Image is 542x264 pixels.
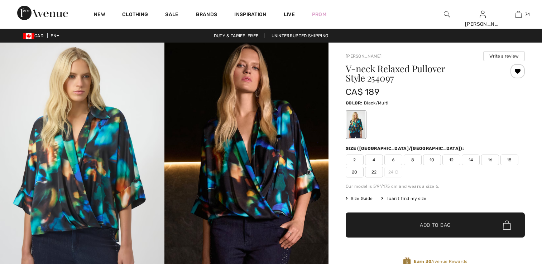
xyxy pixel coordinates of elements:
[122,11,148,19] a: Clothing
[23,33,46,38] span: CAD
[503,220,511,230] img: Bag.svg
[365,167,383,177] span: 22
[196,11,217,19] a: Brands
[525,11,530,18] span: 74
[346,167,364,177] span: 20
[347,111,365,138] div: Black/Multi
[346,183,525,190] div: Our model is 5'9"/175 cm and wears a size 6.
[17,6,68,20] img: 1ère Avenue
[515,10,522,19] img: My Bag
[480,11,486,18] a: Sign In
[500,155,518,165] span: 18
[442,155,460,165] span: 12
[346,155,364,165] span: 2
[165,11,178,19] a: Sale
[423,155,441,165] span: 10
[395,170,398,174] img: ring-m.svg
[94,11,105,19] a: New
[23,33,34,39] img: Canadian Dollar
[346,64,495,83] h1: V-neck Relaxed Pullover Style 254097
[346,101,363,106] span: Color:
[234,11,266,19] span: Inspiration
[346,145,465,152] div: Size ([GEOGRAPHIC_DATA]/[GEOGRAPHIC_DATA]):
[480,10,486,19] img: My Info
[501,10,536,19] a: 74
[444,10,450,19] img: search the website
[420,221,451,229] span: Add to Bag
[51,33,59,38] span: EN
[481,155,499,165] span: 16
[465,20,500,28] div: [PERSON_NAME]
[364,101,388,106] span: Black/Multi
[462,155,480,165] span: 14
[381,195,426,202] div: I can't find my size
[346,87,379,97] span: CA$ 189
[346,54,382,59] a: [PERSON_NAME]
[312,11,326,18] a: Prom
[346,212,525,238] button: Add to Bag
[384,155,402,165] span: 6
[346,195,373,202] span: Size Guide
[284,11,295,18] a: Live
[483,51,525,61] button: Write a review
[414,259,431,264] strong: Earn 30
[365,155,383,165] span: 4
[404,155,422,165] span: 8
[384,167,402,177] span: 24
